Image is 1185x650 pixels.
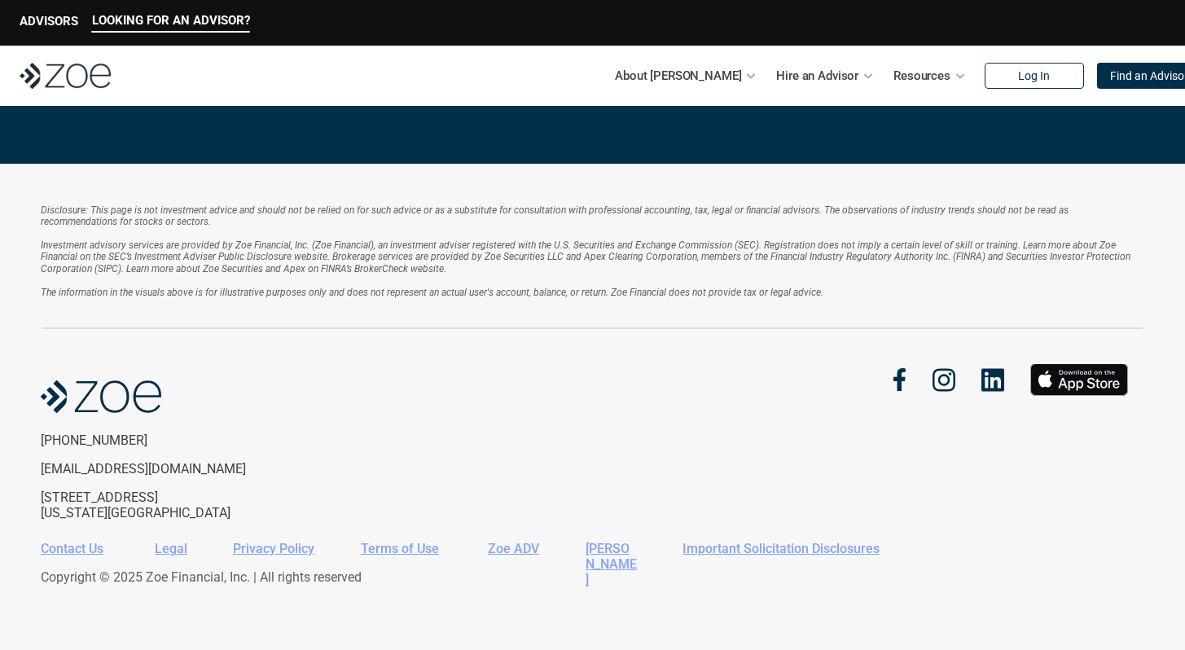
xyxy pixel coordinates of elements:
[586,541,637,587] a: [PERSON_NAME]
[41,287,823,298] em: The information in the visuals above is for illustrative purposes only and does not represent an ...
[776,64,858,88] p: Hire an Advisor
[20,14,78,29] p: ADVISORS
[41,569,1132,585] p: Copyright © 2025 Zoe Financial, Inc. | All rights reserved
[92,13,250,28] p: LOOKING FOR AN ADVISOR?
[233,541,314,556] a: Privacy Policy
[41,490,308,520] p: [STREET_ADDRESS] [US_STATE][GEOGRAPHIC_DATA]
[41,541,103,556] a: Contact Us
[361,541,439,556] a: Terms of Use
[615,64,741,88] p: About [PERSON_NAME]
[41,461,308,477] p: [EMAIL_ADDRESS][DOMAIN_NAME]
[41,204,1071,227] em: Disclosure: This page is not investment advice and should not be relied on for such advice or as ...
[893,64,950,88] p: Resources
[488,541,539,556] a: Zoe ADV
[985,63,1084,89] a: Log In
[682,541,880,556] a: Important Solicitation Disclosures
[41,239,1133,274] em: Investment advisory services are provided by Zoe Financial, Inc. (Zoe Financial), an investment a...
[1018,69,1050,83] p: Log In
[155,541,187,556] a: Legal
[41,433,308,448] p: [PHONE_NUMBER]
